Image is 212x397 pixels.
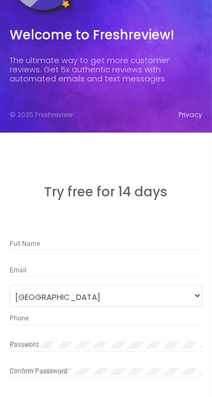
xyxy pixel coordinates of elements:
[10,184,202,200] h3: Try free for 14 days
[10,241,202,248] input: Full Name
[10,315,202,323] input: (201) 555-0123
[10,110,73,120] div: © 2025 Freshreview
[10,267,202,275] input: Email
[179,110,202,120] a: Privacy
[10,28,202,43] h3: Welcome to Freshreview!
[10,56,202,84] h4: The ultimate way to get more customer reviews. Get 5x authentic reviews with automated emails and...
